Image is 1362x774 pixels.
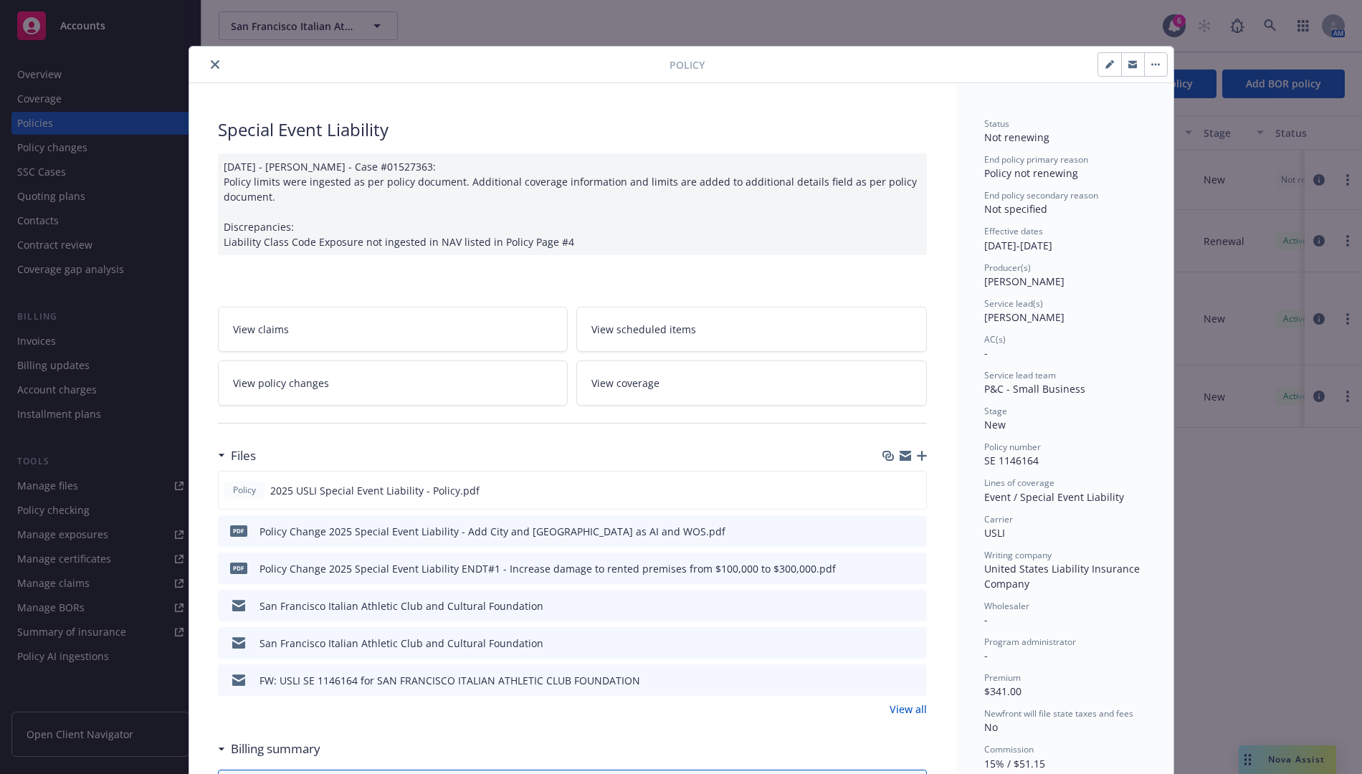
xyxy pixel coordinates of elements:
a: View policy changes [218,360,568,406]
span: Policy not renewing [984,166,1078,180]
span: Not renewing [984,130,1049,144]
span: Policy [230,484,259,497]
span: USLI [984,526,1005,540]
span: Stage [984,405,1007,417]
div: FW: USLI SE 1146164 for SAN FRANCISCO ITALIAN ATHLETIC CLUB FOUNDATION [259,673,640,688]
button: download file [885,524,897,539]
span: Lines of coverage [984,477,1054,489]
span: View policy changes [233,376,329,391]
div: Special Event Liability [218,118,927,142]
button: preview file [908,636,921,651]
a: View coverage [576,360,927,406]
span: Carrier [984,513,1013,525]
button: download file [885,673,897,688]
button: preview file [908,483,920,498]
button: download file [885,483,896,498]
a: View claims [218,307,568,352]
span: Policy number [984,441,1041,453]
div: Policy Change 2025 Special Event Liability - Add City and [GEOGRAPHIC_DATA] as AI and WOS.pdf [259,524,725,539]
span: Service lead(s) [984,297,1043,310]
span: pdf [230,563,247,573]
button: preview file [908,561,921,576]
span: Status [984,118,1009,130]
span: Producer(s) [984,262,1031,274]
h3: Files [231,446,256,465]
button: download file [885,598,897,613]
div: Files [218,446,256,465]
button: preview file [908,524,921,539]
span: Policy [670,57,705,72]
button: download file [885,561,897,576]
button: preview file [908,673,921,688]
span: Service lead team [984,369,1056,381]
button: download file [885,636,897,651]
span: View coverage [591,376,659,391]
span: Not specified [984,202,1047,216]
span: - [984,649,988,662]
span: 15% / $51.15 [984,757,1045,770]
span: No [984,720,998,734]
span: View scheduled items [591,322,696,337]
a: View all [890,702,927,717]
span: AC(s) [984,333,1006,345]
span: P&C - Small Business [984,382,1085,396]
span: End policy secondary reason [984,189,1098,201]
div: [DATE] - [PERSON_NAME] - Case #01527363: Policy limits were ingested as per policy document. Addi... [218,153,927,255]
span: View claims [233,322,289,337]
span: 2025 USLI Special Event Liability - Policy.pdf [270,483,480,498]
span: United States Liability Insurance Company [984,562,1143,591]
div: San Francisco Italian Athletic Club and Cultural Foundation [259,636,543,651]
span: Effective dates [984,225,1043,237]
span: - [984,346,988,360]
span: Premium [984,672,1021,684]
span: Wholesaler [984,600,1029,612]
div: Event / Special Event Liability [984,489,1145,505]
h3: Billing summary [231,740,320,758]
span: Commission [984,743,1034,755]
button: preview file [908,598,921,613]
span: SE 1146164 [984,454,1039,467]
span: Writing company [984,549,1052,561]
span: [PERSON_NAME] [984,310,1065,324]
span: pdf [230,525,247,536]
span: End policy primary reason [984,153,1088,166]
span: $341.00 [984,684,1022,698]
div: Billing summary [218,740,320,758]
div: San Francisco Italian Athletic Club and Cultural Foundation [259,598,543,613]
span: Program administrator [984,636,1076,648]
div: [DATE] - [DATE] [984,225,1145,252]
button: close [206,56,224,73]
div: Policy Change 2025 Special Event Liability ENDT#1 - Increase damage to rented premises from $100,... [259,561,836,576]
a: View scheduled items [576,307,927,352]
span: New [984,418,1006,431]
span: Newfront will file state taxes and fees [984,707,1133,720]
span: - [984,613,988,626]
span: [PERSON_NAME] [984,274,1065,288]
